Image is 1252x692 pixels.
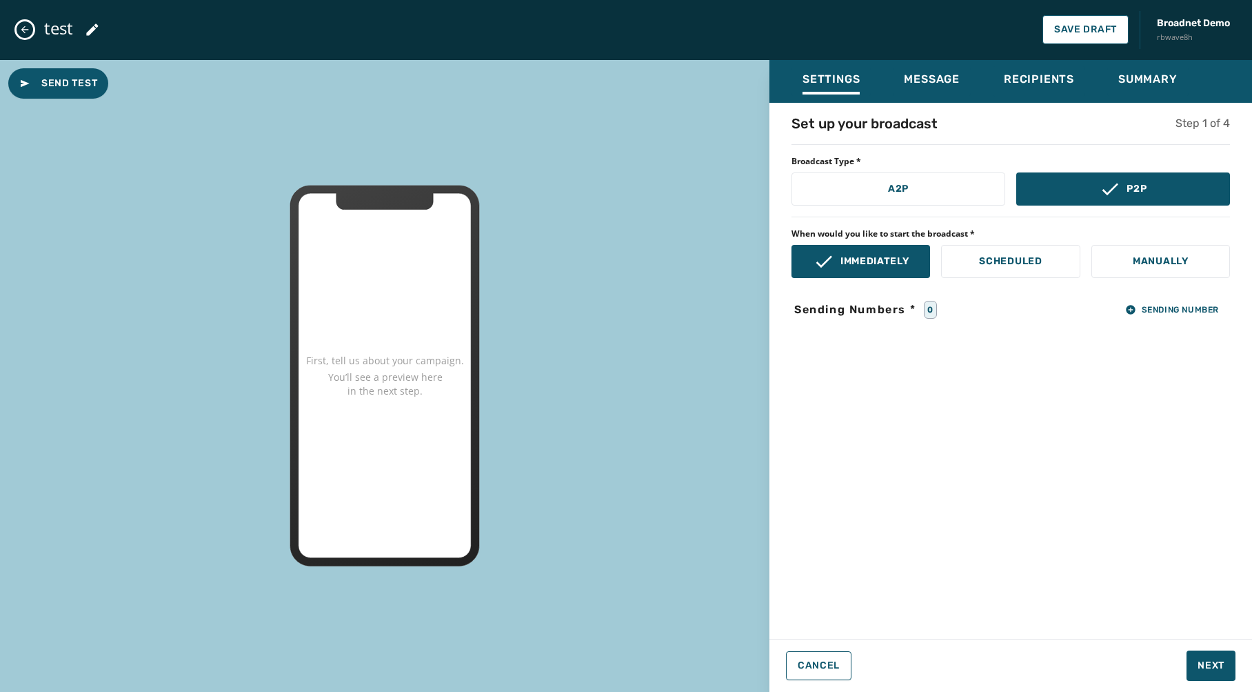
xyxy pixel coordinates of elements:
p: A2P [888,182,909,196]
button: Message [893,66,971,97]
span: Summary [1118,72,1178,86]
span: Recipients [1004,72,1074,86]
button: Manually [1091,245,1230,278]
h4: Set up your broadcast [791,114,938,133]
button: P2P [1016,172,1230,206]
h5: Step 1 of 4 [1175,115,1230,132]
button: A2P [791,172,1005,206]
span: Broadcast Type * [791,156,1230,167]
span: Cancel [798,660,840,671]
p: Manually [1133,255,1189,268]
span: Save Draft [1054,24,1117,35]
p: First, tell us about your campaign. [306,354,464,368]
span: Next [1198,659,1224,673]
button: Cancel [786,651,851,680]
span: Broadnet Demo [1157,17,1230,30]
span: Settings [802,72,860,86]
p: Immediately [840,255,909,268]
span: Sending Number [1125,304,1219,315]
button: Recipients [993,66,1085,97]
span: Sending Numbers * [791,301,918,318]
button: Summary [1107,66,1189,97]
p: P2P [1127,182,1147,196]
button: Sending Number [1114,300,1230,319]
span: Message [904,72,960,86]
button: Save Draft [1042,15,1129,44]
p: Scheduled [979,255,1042,268]
span: When would you like to start the broadcast * [791,228,1230,239]
div: 0 [924,301,937,319]
button: Scheduled [941,245,1080,278]
p: in the next step. [347,384,423,398]
button: Settings [791,66,871,97]
button: Immediately [791,245,930,278]
p: You’ll see a preview here [328,370,443,384]
span: rbwave8h [1157,32,1230,43]
button: Next [1187,651,1235,681]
